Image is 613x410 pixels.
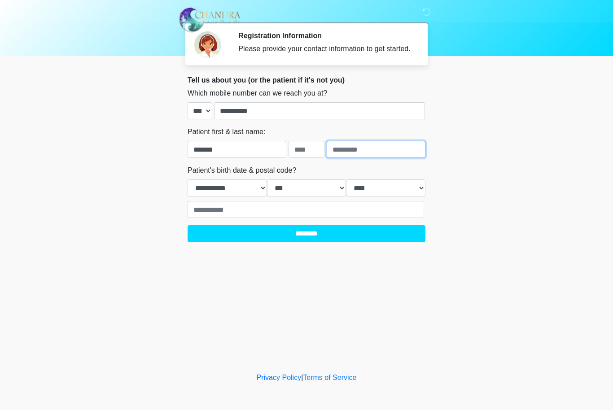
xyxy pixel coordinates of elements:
label: Which mobile number can we reach you at? [188,88,327,99]
h2: Tell us about you (or the patient if it's not you) [188,76,425,84]
img: Chandra Aesthetic Beauty Bar Logo [179,7,241,33]
label: Patient's birth date & postal code? [188,165,296,176]
a: Privacy Policy [257,374,302,381]
a: | [301,374,303,381]
label: Patient first & last name: [188,126,265,137]
img: Agent Avatar [194,31,221,58]
a: Terms of Service [303,374,356,381]
div: Please provide your contact information to get started. [238,44,412,54]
